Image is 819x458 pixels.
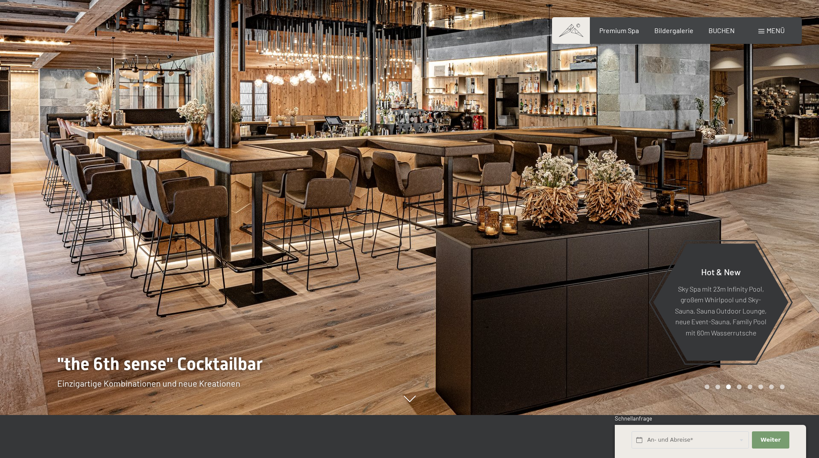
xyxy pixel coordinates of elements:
[737,384,742,389] div: Carousel Page 4
[615,415,652,422] span: Schnellanfrage
[599,26,639,34] a: Premium Spa
[769,384,774,389] div: Carousel Page 7
[702,384,785,389] div: Carousel Pagination
[780,384,785,389] div: Carousel Page 8
[705,384,709,389] div: Carousel Page 1
[653,243,789,361] a: Hot & New Sky Spa mit 23m Infinity Pool, großem Whirlpool und Sky-Sauna, Sauna Outdoor Lounge, ne...
[709,26,735,34] a: BUCHEN
[761,436,781,444] span: Weiter
[701,266,741,277] span: Hot & New
[674,283,767,338] p: Sky Spa mit 23m Infinity Pool, großem Whirlpool und Sky-Sauna, Sauna Outdoor Lounge, neue Event-S...
[748,384,752,389] div: Carousel Page 5
[654,26,693,34] a: Bildergalerie
[715,384,720,389] div: Carousel Page 2
[758,384,763,389] div: Carousel Page 6
[767,26,785,34] span: Menü
[726,384,731,389] div: Carousel Page 3 (Current Slide)
[752,431,789,449] button: Weiter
